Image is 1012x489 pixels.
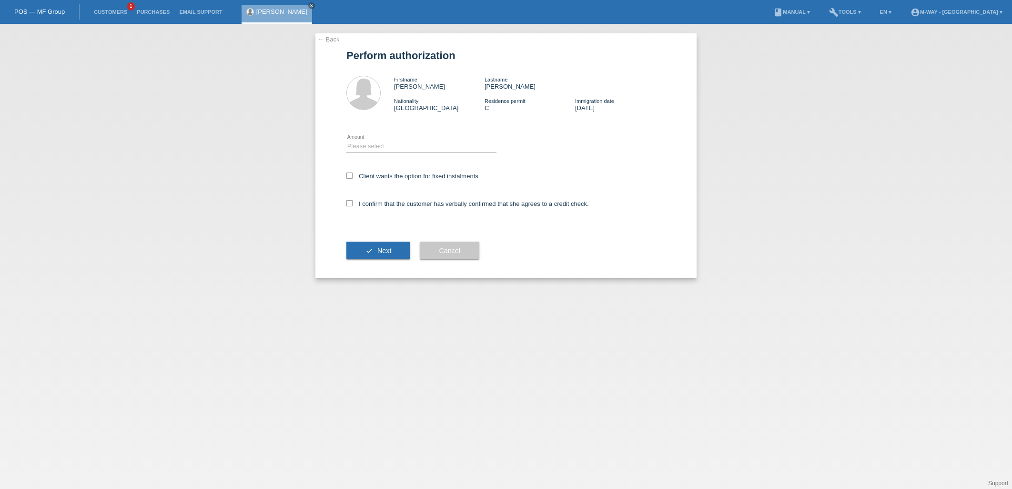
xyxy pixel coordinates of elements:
span: Immigration date [575,98,614,104]
label: I confirm that the customer has verbally confirmed that she agrees to a credit check. [346,200,589,207]
label: Client wants the option for fixed instalments [346,173,478,180]
i: build [829,8,839,17]
div: [DATE] [575,97,666,112]
a: [PERSON_NAME] [256,8,307,15]
span: Nationality [394,98,418,104]
a: EN ▾ [875,9,896,15]
button: check Next [346,242,410,260]
span: Cancel [439,247,460,255]
div: C [485,97,575,112]
span: Residence permit [485,98,526,104]
a: Email Support [174,9,227,15]
a: bookManual ▾ [769,9,815,15]
button: Cancel [420,242,479,260]
span: Lastname [485,77,507,82]
div: [PERSON_NAME] [485,76,575,90]
div: [PERSON_NAME] [394,76,485,90]
h1: Perform authorization [346,50,666,61]
span: 1 [127,2,135,10]
a: close [308,2,315,9]
a: Customers [89,9,132,15]
a: Support [988,480,1008,487]
a: POS — MF Group [14,8,65,15]
a: ← Back [318,36,340,43]
i: book [773,8,783,17]
i: check [365,247,373,255]
a: Purchases [132,9,174,15]
div: [GEOGRAPHIC_DATA] [394,97,485,112]
span: Next [377,247,391,255]
i: close [309,3,314,8]
a: buildTools ▾ [824,9,866,15]
i: account_circle [911,8,920,17]
span: Firstname [394,77,417,82]
a: account_circlem-way - [GEOGRAPHIC_DATA] ▾ [906,9,1007,15]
